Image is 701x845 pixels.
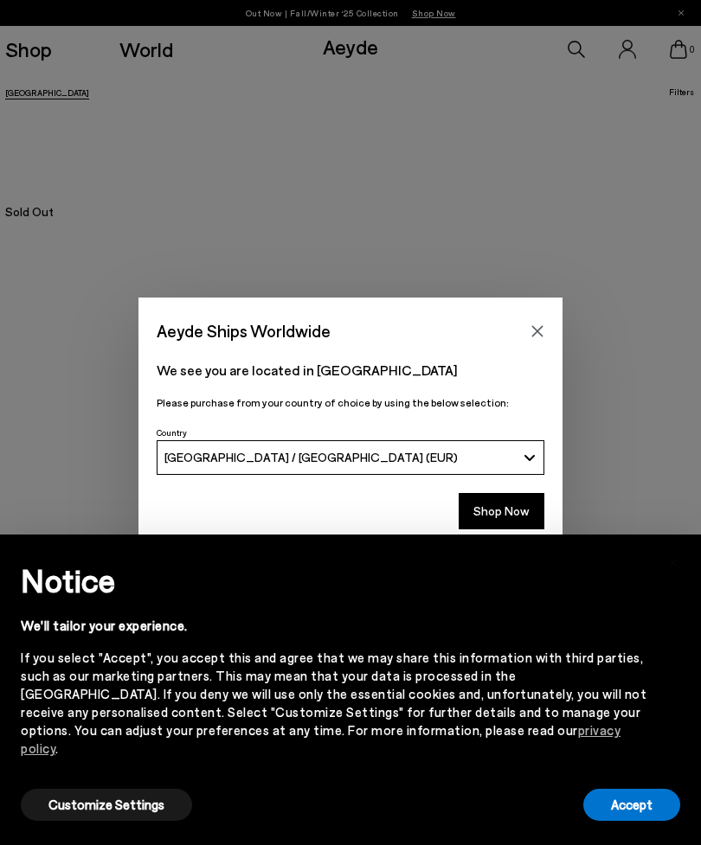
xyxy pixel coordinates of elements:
[164,450,458,464] span: [GEOGRAPHIC_DATA] / [GEOGRAPHIC_DATA] (EUR)
[157,394,544,411] p: Please purchase from your country of choice by using the below selection:
[459,493,544,529] button: Shop Now
[21,649,653,758] div: If you select "Accept", you accept this and agree that we may share this information with third p...
[21,722,621,756] a: privacy policy
[667,547,679,573] span: ×
[157,316,331,346] span: Aeyde Ships Worldwide
[21,617,653,635] div: We'll tailor your experience.
[157,427,187,438] span: Country
[21,558,653,603] h2: Notice
[524,318,550,344] button: Close
[653,540,694,581] button: Close this notice
[157,360,544,381] p: We see you are located in [GEOGRAPHIC_DATA]
[583,789,680,821] button: Accept
[21,789,192,821] button: Customize Settings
